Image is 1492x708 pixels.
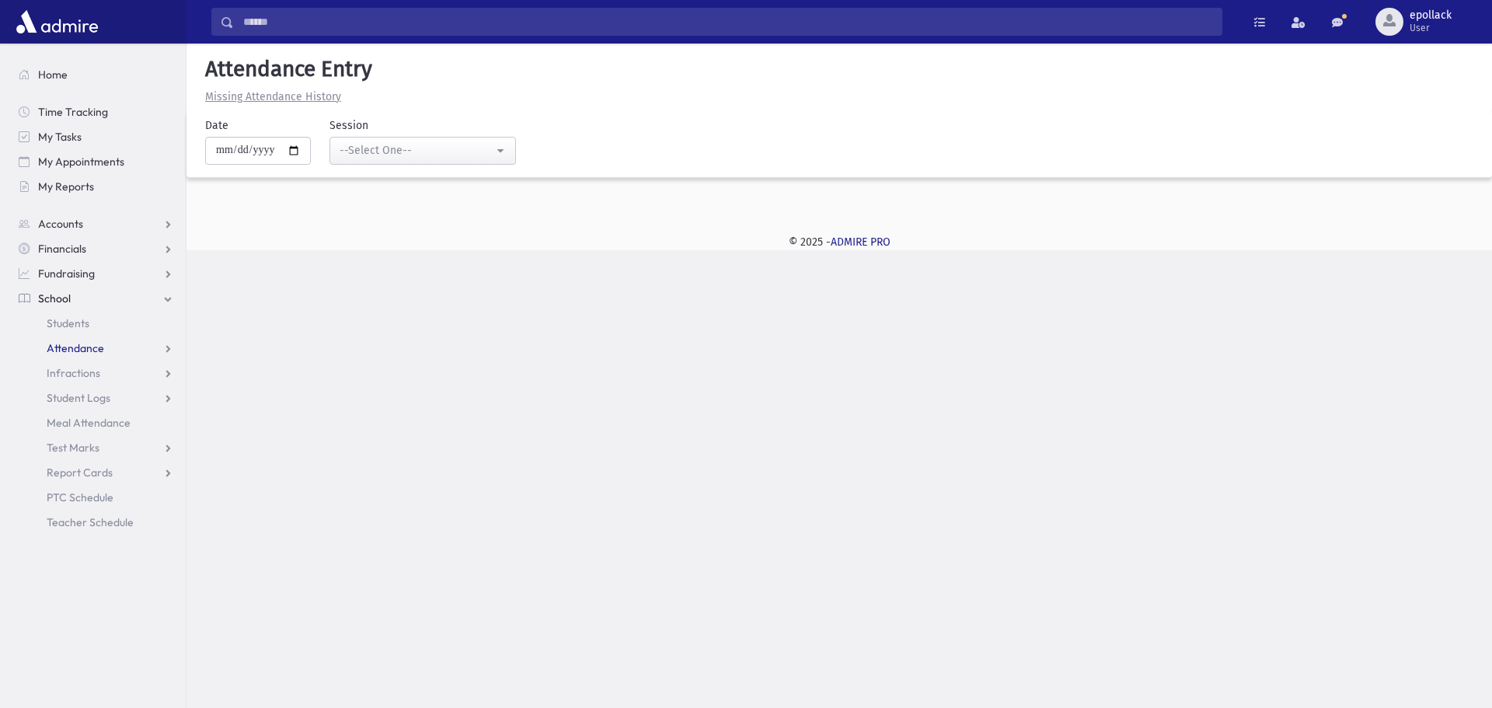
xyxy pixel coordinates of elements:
[6,510,186,535] a: Teacher Schedule
[38,155,124,169] span: My Appointments
[38,267,95,281] span: Fundraising
[6,124,186,149] a: My Tasks
[47,441,99,455] span: Test Marks
[234,8,1222,36] input: Search
[6,236,186,261] a: Financials
[38,217,83,231] span: Accounts
[205,117,228,134] label: Date
[38,180,94,194] span: My Reports
[12,6,102,37] img: AdmirePro
[831,235,891,249] a: ADMIRE PRO
[6,435,186,460] a: Test Marks
[6,460,186,485] a: Report Cards
[6,99,186,124] a: Time Tracking
[47,416,131,430] span: Meal Attendance
[6,149,186,174] a: My Appointments
[205,90,341,103] u: Missing Attendance History
[6,410,186,435] a: Meal Attendance
[47,466,113,480] span: Report Cards
[38,68,68,82] span: Home
[329,117,368,134] label: Session
[38,291,71,305] span: School
[199,90,341,103] a: Missing Attendance History
[1410,22,1452,34] span: User
[211,234,1467,250] div: © 2025 -
[47,515,134,529] span: Teacher Schedule
[47,341,104,355] span: Attendance
[38,242,86,256] span: Financials
[199,56,1480,82] h5: Attendance Entry
[47,490,113,504] span: PTC Schedule
[38,105,108,119] span: Time Tracking
[6,211,186,236] a: Accounts
[6,336,186,361] a: Attendance
[47,366,100,380] span: Infractions
[6,62,186,87] a: Home
[47,316,89,330] span: Students
[47,391,110,405] span: Student Logs
[6,261,186,286] a: Fundraising
[6,385,186,410] a: Student Logs
[1410,9,1452,22] span: epollack
[340,142,493,159] div: --Select One--
[6,311,186,336] a: Students
[6,286,186,311] a: School
[6,361,186,385] a: Infractions
[6,485,186,510] a: PTC Schedule
[38,130,82,144] span: My Tasks
[329,137,516,165] button: --Select One--
[6,174,186,199] a: My Reports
